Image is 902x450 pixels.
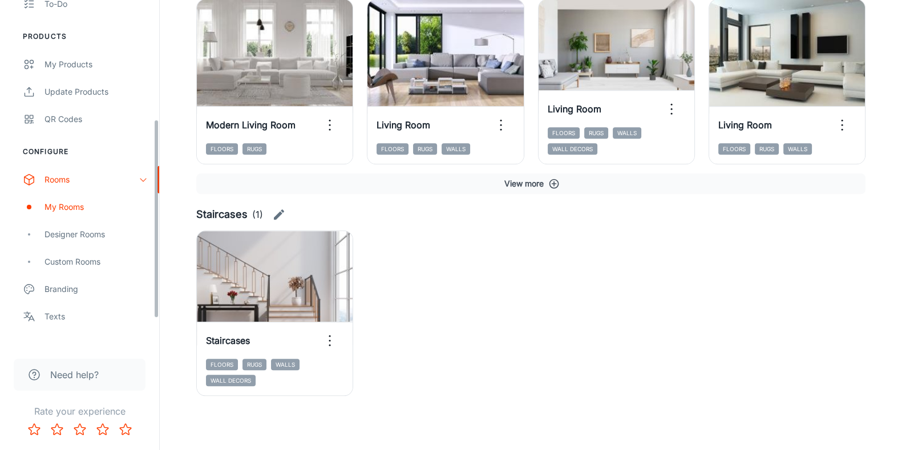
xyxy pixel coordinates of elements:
[9,404,150,418] p: Rate your experience
[718,118,772,132] h6: Living Room
[196,173,865,194] button: View more
[23,418,46,441] button: Rate 1 star
[584,127,608,139] span: Rugs
[783,143,812,155] span: Walls
[271,359,300,370] span: Walls
[206,359,238,370] span: Floors
[50,368,99,382] span: Need help?
[68,418,91,441] button: Rate 3 star
[377,143,408,155] span: Floors
[613,127,641,139] span: Walls
[114,418,137,441] button: Rate 5 star
[206,118,296,132] h6: Modern Living Room
[548,102,601,116] h6: Living Room
[548,143,597,155] span: Wall Decors
[196,206,248,222] h6: Staircases
[206,334,250,347] h6: Staircases
[206,143,238,155] span: Floors
[718,143,750,155] span: Floors
[242,143,266,155] span: Rugs
[377,118,430,132] h6: Living Room
[206,375,256,386] span: Wall Decors
[442,143,470,155] span: Walls
[242,359,266,370] span: Rugs
[548,127,580,139] span: Floors
[755,143,779,155] span: Rugs
[46,418,68,441] button: Rate 2 star
[252,208,263,221] p: (1)
[413,143,437,155] span: Rugs
[91,418,114,441] button: Rate 4 star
